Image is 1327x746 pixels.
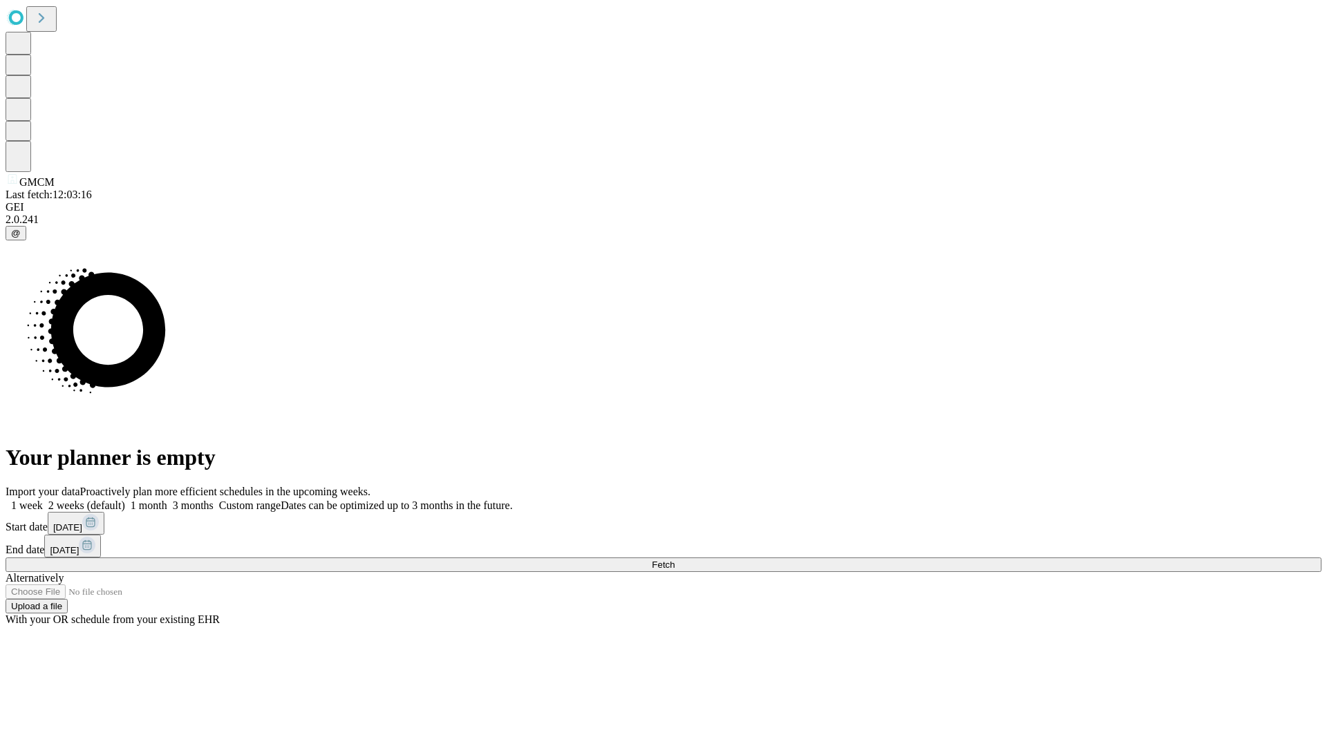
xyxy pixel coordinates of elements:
[6,213,1321,226] div: 2.0.241
[48,512,104,535] button: [DATE]
[6,613,220,625] span: With your OR schedule from your existing EHR
[6,226,26,240] button: @
[53,522,82,533] span: [DATE]
[50,545,79,555] span: [DATE]
[6,201,1321,213] div: GEI
[131,499,167,511] span: 1 month
[6,572,64,584] span: Alternatively
[6,557,1321,572] button: Fetch
[80,486,370,497] span: Proactively plan more efficient schedules in the upcoming weeks.
[219,499,281,511] span: Custom range
[6,512,1321,535] div: Start date
[6,445,1321,470] h1: Your planner is empty
[6,486,80,497] span: Import your data
[48,499,125,511] span: 2 weeks (default)
[11,499,43,511] span: 1 week
[281,499,512,511] span: Dates can be optimized up to 3 months in the future.
[652,559,675,570] span: Fetch
[19,176,55,188] span: GMCM
[11,228,21,238] span: @
[6,535,1321,557] div: End date
[6,189,92,200] span: Last fetch: 12:03:16
[44,535,101,557] button: [DATE]
[6,599,68,613] button: Upload a file
[173,499,214,511] span: 3 months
